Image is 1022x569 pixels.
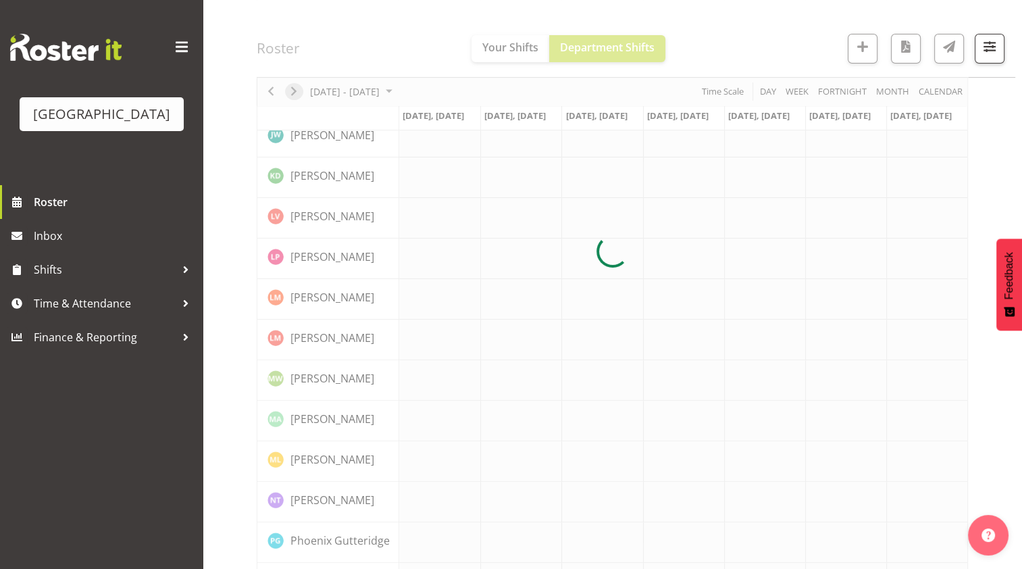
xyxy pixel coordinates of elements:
span: Roster [34,192,196,212]
span: Shifts [34,259,176,280]
img: help-xxl-2.png [981,528,995,542]
span: Finance & Reporting [34,327,176,347]
button: Filter Shifts [975,34,1004,64]
span: Feedback [1003,252,1015,299]
span: Time & Attendance [34,293,176,314]
button: Feedback - Show survey [996,239,1022,330]
img: Rosterit website logo [10,34,122,61]
span: Inbox [34,226,196,246]
div: [GEOGRAPHIC_DATA] [33,104,170,124]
